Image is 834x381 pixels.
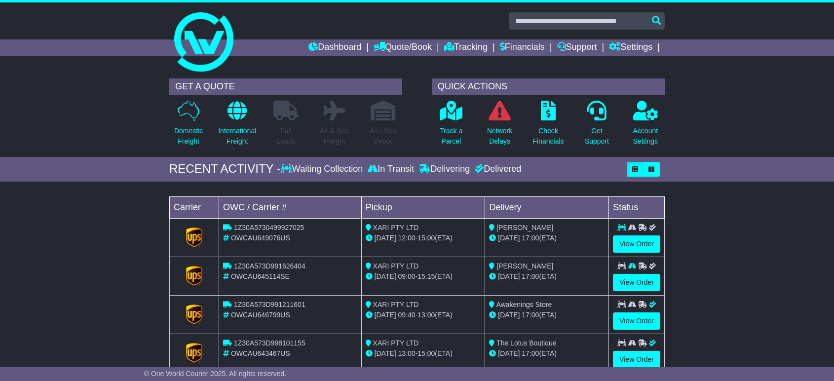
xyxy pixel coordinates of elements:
[186,305,203,324] img: GetCarrierServiceLogo
[498,272,520,280] span: [DATE]
[444,39,488,56] a: Tracking
[373,262,419,270] span: XARI PTY LTD
[500,39,545,56] a: Financials
[584,100,609,152] a: GetSupport
[489,348,605,359] div: (ETA)
[613,312,660,330] a: View Order
[375,311,396,319] span: [DATE]
[366,271,481,282] div: - (ETA)
[498,349,520,357] span: [DATE]
[609,196,665,218] td: Status
[417,164,472,175] div: Delivering
[489,233,605,243] div: (ETA)
[219,196,362,218] td: OWC / Carrier #
[186,343,203,363] img: GetCarrierServiceLogo
[169,78,402,95] div: GET A QUOTE
[613,274,660,291] a: View Order
[273,126,298,147] p: Full Loads
[370,126,396,147] p: Air / Sea Depot
[218,126,256,147] p: International Freight
[169,162,281,176] div: RECENT ACTIVITY -
[234,301,305,308] span: 1Z30A573D991211601
[489,310,605,320] div: (ETA)
[234,262,305,270] span: 1Z30A573D991626404
[487,100,513,152] a: NetworkDelays
[231,349,290,357] span: OWCAU643467US
[366,348,481,359] div: - (ETA)
[417,311,435,319] span: 13:00
[487,126,512,147] p: Network Delays
[398,311,416,319] span: 09:40
[231,272,290,280] span: OWCAU645114SE
[613,351,660,368] a: View Order
[320,126,349,147] p: Air & Sea Freight
[174,100,203,152] a: DomesticFreight
[498,234,520,242] span: [DATE]
[398,272,416,280] span: 09:00
[522,349,539,357] span: 17:00
[417,349,435,357] span: 15:00
[633,100,659,152] a: AccountSettings
[533,126,564,147] p: Check Financials
[218,100,257,152] a: InternationalFreight
[373,339,419,347] span: XARI PTY LTD
[366,233,481,243] div: - (ETA)
[489,271,605,282] div: (ETA)
[498,311,520,319] span: [DATE]
[398,234,416,242] span: 12:00
[373,301,419,308] span: XARI PTY LTD
[361,196,485,218] td: Pickup
[613,235,660,253] a: View Order
[375,349,396,357] span: [DATE]
[234,224,304,231] span: 1Z30A5730499927025
[472,164,521,175] div: Delivered
[234,339,305,347] span: 1Z30A573D998101155
[170,196,219,218] td: Carrier
[365,164,417,175] div: In Transit
[585,126,609,147] p: Get Support
[174,126,203,147] p: Domestic Freight
[375,272,396,280] span: [DATE]
[366,310,481,320] div: - (ETA)
[186,266,203,286] img: GetCarrierServiceLogo
[485,196,609,218] td: Delivery
[231,311,290,319] span: OWCAU646799US
[398,349,416,357] span: 13:00
[417,272,435,280] span: 15:15
[308,39,361,56] a: Dashboard
[522,272,539,280] span: 17:00
[144,370,287,378] span: © One World Courier 2025. All rights reserved.
[522,234,539,242] span: 17:00
[373,224,419,231] span: XARI PTY LTD
[417,234,435,242] span: 15:00
[633,126,658,147] p: Account Settings
[375,234,396,242] span: [DATE]
[281,164,365,175] div: Waiting Collection
[609,39,652,56] a: Settings
[557,39,597,56] a: Support
[496,224,553,231] span: [PERSON_NAME]
[231,234,290,242] span: OWCAU649076US
[496,262,553,270] span: [PERSON_NAME]
[374,39,432,56] a: Quote/Book
[522,311,539,319] span: 17:00
[186,228,203,247] img: GetCarrierServiceLogo
[496,339,556,347] span: The Lotus Boutique
[532,100,565,152] a: CheckFinancials
[440,126,462,147] p: Track a Parcel
[496,301,552,308] span: Awakenings Store
[432,78,665,95] div: QUICK ACTIONS
[439,100,463,152] a: Track aParcel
